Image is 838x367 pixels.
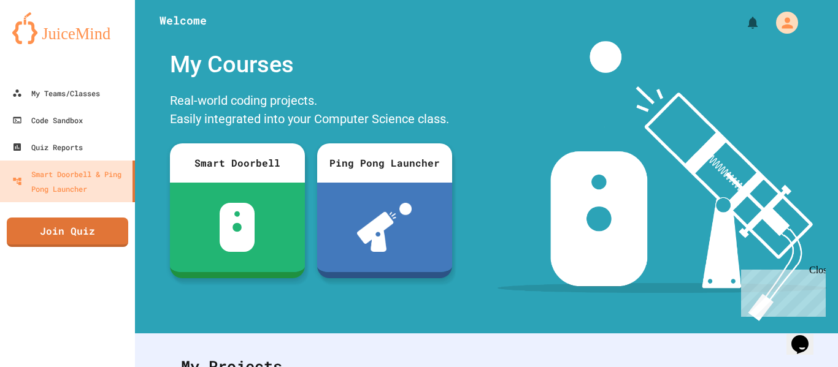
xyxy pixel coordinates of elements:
a: Join Quiz [7,218,128,247]
div: My Teams/Classes [12,86,100,100]
div: My Account [763,9,801,37]
div: Smart Doorbell & Ping Pong Launcher [12,167,128,196]
div: Real-world coding projects. Easily integrated into your Computer Science class. [164,88,458,134]
div: My Notifications [723,12,763,33]
iframe: chat widget [786,318,826,355]
div: Code Sandbox [12,113,83,127]
div: Ping Pong Launcher [317,143,452,183]
iframe: chat widget [736,265,826,317]
img: ppl-with-ball.png [357,203,412,252]
div: My Courses [164,41,458,88]
img: logo-orange.svg [12,12,123,44]
img: banner-image-my-projects.png [498,41,826,321]
div: Chat with us now!Close [5,5,85,78]
div: Smart Doorbell [170,143,305,183]
img: sdb-white.svg [220,203,255,252]
div: Quiz Reports [12,140,83,154]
